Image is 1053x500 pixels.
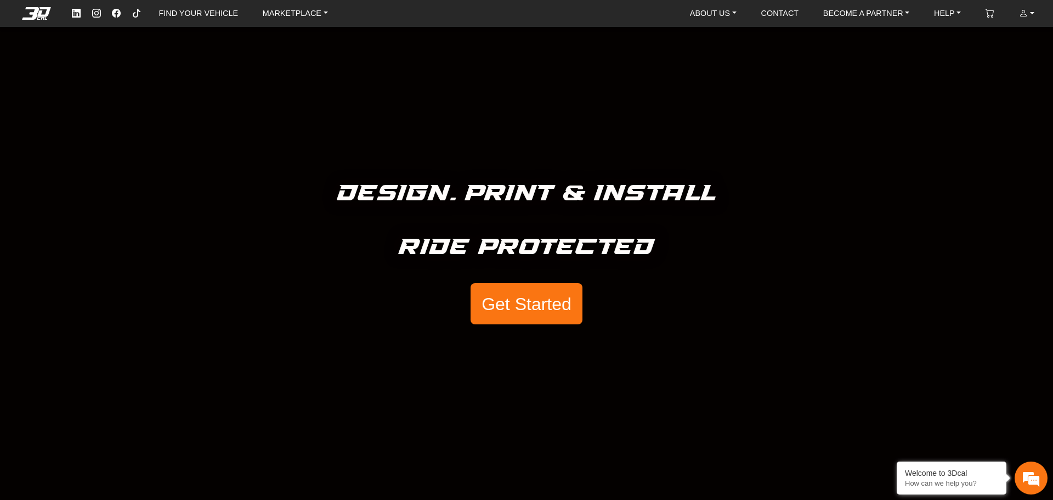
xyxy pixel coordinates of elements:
[930,5,965,22] a: HELP
[905,469,998,477] div: Welcome to 3Dcal
[258,5,332,22] a: MARKETPLACE
[471,283,582,325] button: Get Started
[399,229,655,266] h5: Ride Protected
[905,479,998,487] p: How can we help you?
[819,5,914,22] a: BECOME A PARTNER
[337,176,716,212] h5: Design. Print & Install
[155,5,242,22] a: FIND YOUR VEHICLE
[686,5,741,22] a: ABOUT US
[757,5,803,22] a: CONTACT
